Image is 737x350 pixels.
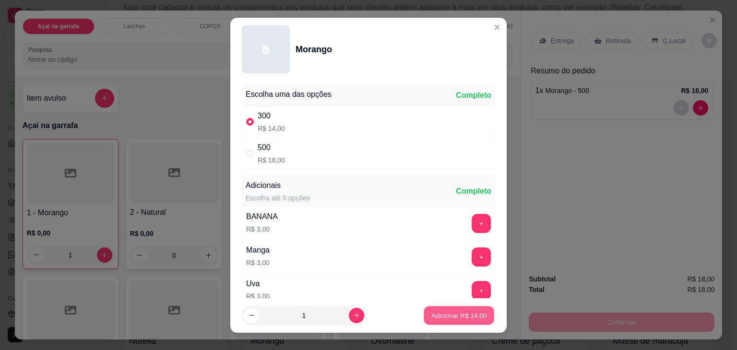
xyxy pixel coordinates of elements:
button: Close [489,20,505,35]
button: add [472,247,491,267]
div: Morango [296,43,332,56]
div: Escolha até 5 opções [246,193,310,203]
div: Adicionais [246,180,310,191]
div: 500 [258,142,285,153]
div: BANANA [246,211,278,222]
p: R$ 3,00 [246,292,270,301]
button: add [472,214,491,233]
p: R$ 3,00 [246,224,278,234]
div: Completo [456,90,491,101]
div: Uva [246,278,270,290]
p: R$ 18,00 [258,155,285,165]
div: Completo [456,186,491,197]
button: increase-product-quantity [349,308,364,323]
p: R$ 14,00 [258,124,285,133]
div: 300 [258,110,285,122]
div: Manga [246,245,270,256]
div: Escolha uma das opções [246,89,332,100]
button: Adicionar R$ 14,00 [424,306,494,325]
p: Adicionar R$ 14,00 [431,311,487,320]
button: decrease-product-quantity [244,308,259,323]
p: R$ 3,00 [246,258,270,268]
button: add [472,281,491,300]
